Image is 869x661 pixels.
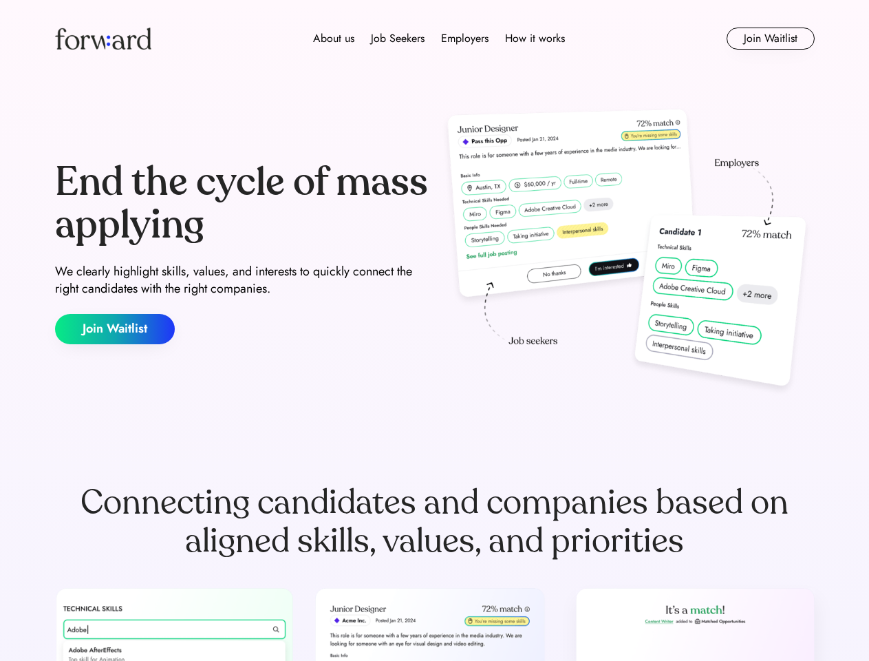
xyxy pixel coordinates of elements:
div: We clearly highlight skills, values, and interests to quickly connect the right candidates with t... [55,263,429,297]
button: Join Waitlist [727,28,815,50]
div: Connecting candidates and companies based on aligned skills, values, and priorities [55,483,815,560]
div: Employers [441,30,489,47]
button: Join Waitlist [55,314,175,344]
img: hero-image.png [440,105,815,401]
div: How it works [505,30,565,47]
div: Job Seekers [371,30,425,47]
div: About us [313,30,354,47]
img: Forward logo [55,28,151,50]
div: End the cycle of mass applying [55,161,429,246]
